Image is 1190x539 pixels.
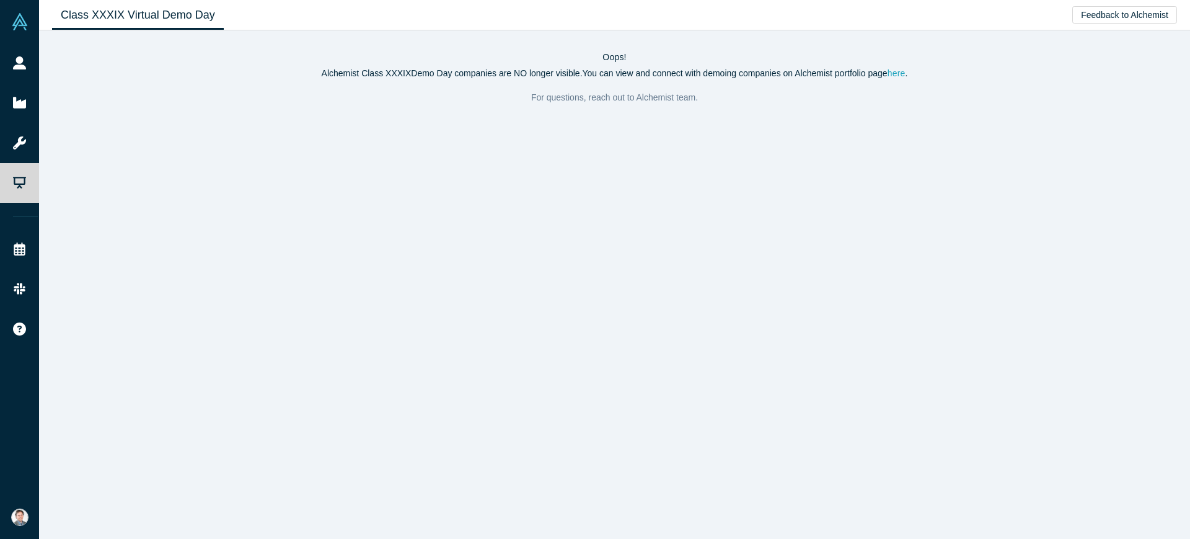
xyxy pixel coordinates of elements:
[52,52,1177,63] h4: Oops!
[11,13,29,30] img: Alchemist Vault Logo
[52,1,224,30] a: Class XXXIX Virtual Demo Day
[52,89,1177,106] p: For questions, reach out to Alchemist team.
[52,67,1177,80] p: Alchemist Class XXXIX Demo Day companies are NO longer visible. You can view and connect with dem...
[11,509,29,526] img: Andres Valdivieso's Account
[1072,6,1177,24] button: Feedback to Alchemist
[888,68,906,78] a: here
